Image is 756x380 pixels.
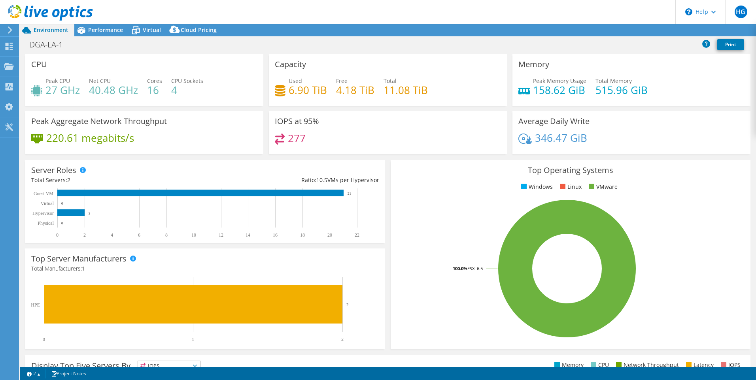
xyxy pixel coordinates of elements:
[41,201,54,206] text: Virtual
[31,176,205,184] div: Total Servers:
[138,232,140,238] text: 6
[45,369,92,378] a: Project Notes
[46,134,134,142] h4: 220.61 megabits/s
[346,302,349,307] text: 2
[327,232,332,238] text: 20
[518,117,590,126] h3: Average Daily Write
[88,26,123,34] span: Performance
[31,302,40,308] text: HPE
[45,86,80,94] h4: 27 GHz
[31,254,127,263] h3: Top Server Manufacturers
[589,361,609,369] li: CPU
[273,232,278,238] text: 16
[181,26,217,34] span: Cloud Pricing
[67,176,70,184] span: 2
[138,361,200,371] span: IOPS
[336,77,348,85] span: Free
[147,86,162,94] h4: 16
[275,117,319,126] h3: IOPS at 95%
[34,26,68,34] span: Environment
[535,134,587,142] h4: 346.47 GiB
[552,361,584,369] li: Memory
[289,77,302,85] span: Used
[45,77,70,85] span: Peak CPU
[397,166,745,175] h3: Top Operating Systems
[21,369,46,378] a: 2
[205,176,379,184] div: Ratio: VMs per Hypervisor
[219,232,223,238] text: 12
[38,220,54,226] text: Physical
[519,182,553,191] li: Windows
[246,232,250,238] text: 14
[336,86,374,94] h4: 4.18 TiB
[341,337,344,342] text: 2
[171,86,203,94] h4: 4
[533,77,586,85] span: Peak Memory Usage
[289,86,327,94] h4: 6.90 TiB
[89,77,111,85] span: Net CPU
[32,211,54,216] text: Hypervisor
[83,232,86,238] text: 2
[61,201,63,205] text: 0
[300,232,305,238] text: 18
[89,211,91,215] text: 2
[31,60,47,69] h3: CPU
[111,232,113,238] text: 4
[34,191,53,196] text: Guest VM
[26,40,75,49] h1: DGA-LA-1
[275,60,306,69] h3: Capacity
[518,60,549,69] h3: Memory
[467,265,483,271] tspan: ESXi 6.5
[192,337,194,342] text: 1
[61,221,63,225] text: 0
[89,86,138,94] h4: 40.48 GHz
[384,77,397,85] span: Total
[31,117,167,126] h3: Peak Aggregate Network Throughput
[348,192,351,196] text: 21
[165,232,168,238] text: 8
[56,232,59,238] text: 0
[684,361,714,369] li: Latency
[384,86,428,94] h4: 11.08 TiB
[685,8,692,15] svg: \n
[171,77,203,85] span: CPU Sockets
[31,166,76,175] h3: Server Roles
[355,232,359,238] text: 22
[587,182,618,191] li: VMware
[533,86,586,94] h4: 158.62 GiB
[453,265,467,271] tspan: 100.0%
[316,176,327,184] span: 10.5
[288,134,306,143] h4: 277
[595,77,632,85] span: Total Memory
[43,337,45,342] text: 0
[31,264,379,273] h4: Total Manufacturers:
[558,182,582,191] li: Linux
[735,6,747,18] span: HG
[143,26,161,34] span: Virtual
[82,265,85,272] span: 1
[719,361,741,369] li: IOPS
[147,77,162,85] span: Cores
[717,39,744,50] a: Print
[191,232,196,238] text: 10
[614,361,679,369] li: Network Throughput
[595,86,648,94] h4: 515.96 GiB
